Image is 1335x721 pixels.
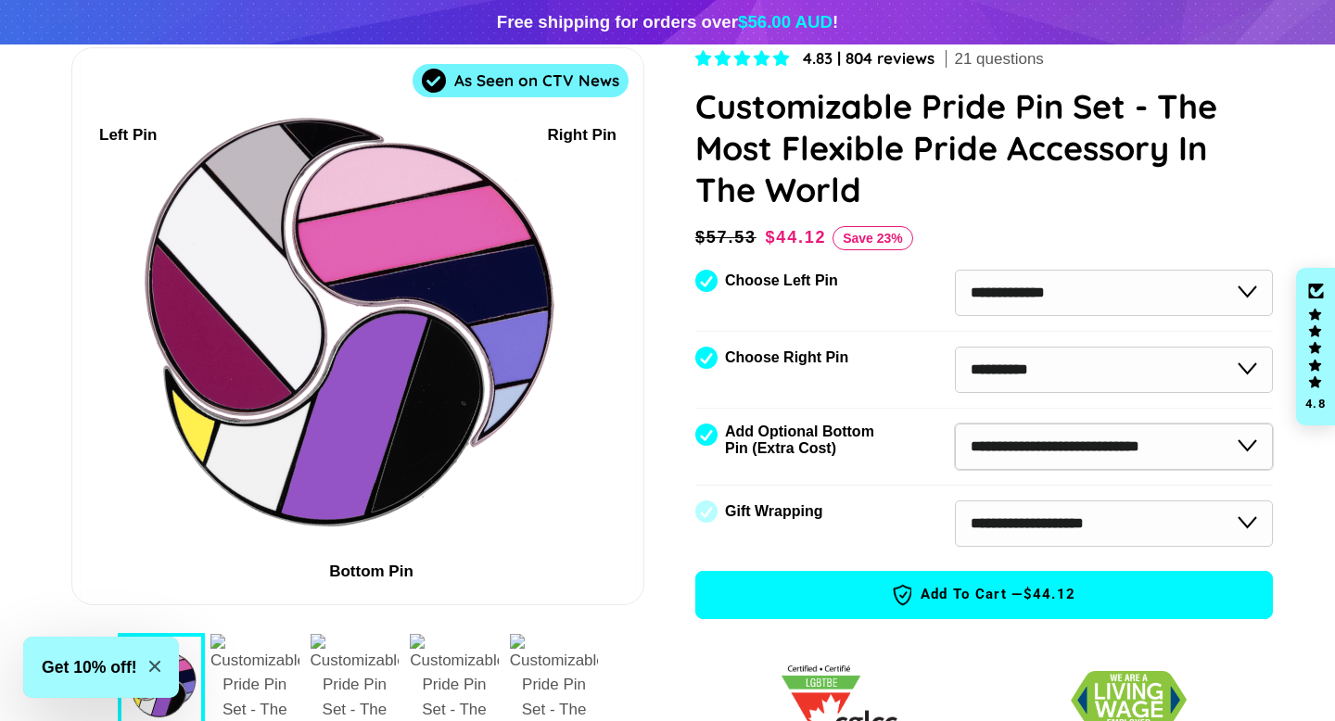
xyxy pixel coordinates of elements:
[724,583,1244,607] span: Add to Cart —
[766,228,827,247] span: $44.12
[99,123,157,148] div: Left Pin
[72,48,643,604] div: 1 / 7
[695,50,794,68] span: 4.83 stars
[725,424,881,457] label: Add Optional Bottom Pin (Extra Cost)
[725,349,848,366] label: Choose Right Pin
[329,560,413,585] div: Bottom Pin
[738,12,833,32] span: $56.00 AUD
[954,48,1043,70] span: 21 questions
[833,226,913,250] span: Save 23%
[1023,585,1076,604] span: $44.12
[695,224,761,250] span: $57.53
[725,272,838,289] label: Choose Left Pin
[497,9,838,35] div: Free shipping for orders over !
[803,48,934,68] span: 4.83 | 804 reviews
[1296,268,1335,425] div: Click to open Judge.me floating reviews tab
[547,123,617,148] div: Right Pin
[725,503,822,520] label: Gift Wrapping
[695,85,1273,210] h1: Customizable Pride Pin Set - The Most Flexible Pride Accessory In The World
[1304,398,1327,410] div: 4.8
[695,571,1273,619] button: Add to Cart —$44.12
